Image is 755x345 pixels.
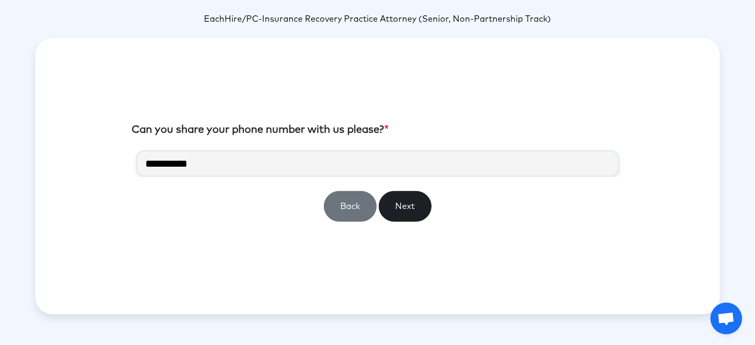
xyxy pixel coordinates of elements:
[324,191,377,222] button: Back
[132,122,389,138] label: Can you share your phone number with us please?
[262,15,551,23] span: Insurance Recovery Practice Attorney (Senior, Non-Partnership Track)
[35,13,720,25] p: -
[379,191,432,222] button: Next
[204,15,258,23] span: EachHire/PC
[711,303,742,334] a: Open chat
